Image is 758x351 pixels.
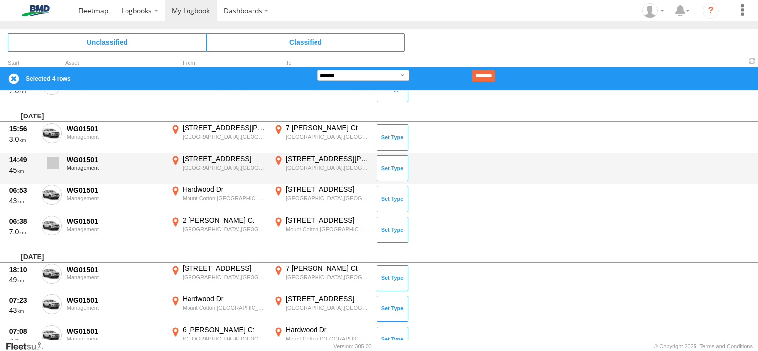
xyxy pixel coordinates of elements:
[183,185,266,194] div: Hardwood Dr
[334,343,372,349] div: Version: 305.03
[183,304,266,311] div: Mount Cotton,[GEOGRAPHIC_DATA]
[183,195,266,202] div: Mount Cotton,[GEOGRAPHIC_DATA]
[654,343,753,349] div: © Copyright 2025 -
[272,185,371,214] label: Click to View Event Location
[272,264,371,292] label: Click to View Event Location
[272,123,371,152] label: Click to View Event Location
[9,135,36,144] div: 3.0
[67,155,163,164] div: WG01501
[286,304,370,311] div: [GEOGRAPHIC_DATA],[GEOGRAPHIC_DATA]
[5,341,51,351] a: Visit our Website
[746,57,758,66] span: Refresh
[9,337,36,346] div: 7.0
[67,265,163,274] div: WG01501
[286,185,370,194] div: [STREET_ADDRESS]
[377,296,408,322] button: Click to Set
[169,61,268,66] div: From
[9,217,36,226] div: 06:38
[169,264,268,292] label: Click to View Event Location
[183,154,266,163] div: [STREET_ADDRESS]
[67,274,163,280] div: Management
[377,265,408,291] button: Click to Set
[286,195,370,202] div: [GEOGRAPHIC_DATA],[GEOGRAPHIC_DATA]
[169,123,268,152] label: Click to View Event Location
[286,335,370,342] div: Mount Cotton,[GEOGRAPHIC_DATA]
[183,264,266,273] div: [STREET_ADDRESS]
[65,61,165,66] div: Asset
[9,265,36,274] div: 18:10
[9,275,36,284] div: 49
[286,226,370,233] div: Mount Cotton,[GEOGRAPHIC_DATA]
[67,217,163,226] div: WG01501
[183,274,266,281] div: [GEOGRAPHIC_DATA],[GEOGRAPHIC_DATA]
[286,123,370,132] div: 7 [PERSON_NAME] Ct
[67,336,163,342] div: Management
[183,164,266,171] div: [GEOGRAPHIC_DATA],[GEOGRAPHIC_DATA]
[169,216,268,244] label: Click to View Event Location
[272,216,371,244] label: Click to View Event Location
[377,124,408,150] button: Click to Set
[286,133,370,140] div: [GEOGRAPHIC_DATA],[GEOGRAPHIC_DATA]
[286,164,370,171] div: [GEOGRAPHIC_DATA],[GEOGRAPHIC_DATA]
[67,186,163,195] div: WG01501
[286,216,370,225] div: [STREET_ADDRESS]
[272,294,371,323] label: Click to View Event Location
[703,3,719,19] i: ?
[206,33,405,51] span: Click to view Classified Trips
[183,216,266,225] div: 2 [PERSON_NAME] Ct
[183,123,266,132] div: [STREET_ADDRESS][PERSON_NAME]
[9,296,36,305] div: 07:23
[169,154,268,183] label: Click to View Event Location
[639,3,668,18] div: Chris Stack
[9,124,36,133] div: 15:56
[9,327,36,336] div: 07:08
[67,134,163,140] div: Management
[183,325,266,334] div: 6 [PERSON_NAME] Ct
[700,343,753,349] a: Terms and Conditions
[10,5,62,16] img: bmd-logo.svg
[272,154,371,183] label: Click to View Event Location
[183,133,266,140] div: [GEOGRAPHIC_DATA],[GEOGRAPHIC_DATA]
[286,274,370,281] div: [GEOGRAPHIC_DATA],[GEOGRAPHIC_DATA]
[9,196,36,205] div: 43
[9,166,36,175] div: 45
[183,294,266,303] div: Hardwood Dr
[286,325,370,334] div: Hardwood Dr
[183,335,266,342] div: [GEOGRAPHIC_DATA],[GEOGRAPHIC_DATA]
[67,327,163,336] div: WG01501
[286,294,370,303] div: [STREET_ADDRESS]
[9,306,36,315] div: 43
[9,186,36,195] div: 06:53
[8,61,38,66] div: Click to Sort
[8,73,20,85] label: Clear Selection
[8,33,206,51] span: Click to view Unclassified Trips
[286,264,370,273] div: 7 [PERSON_NAME] Ct
[169,185,268,214] label: Click to View Event Location
[9,86,36,95] div: 7.0
[67,195,163,201] div: Management
[67,305,163,311] div: Management
[67,296,163,305] div: WG01501
[67,165,163,171] div: Management
[9,155,36,164] div: 14:49
[183,226,266,233] div: [GEOGRAPHIC_DATA],[GEOGRAPHIC_DATA]
[67,124,163,133] div: WG01501
[169,294,268,323] label: Click to View Event Location
[286,154,370,163] div: [STREET_ADDRESS][PERSON_NAME]
[377,155,408,181] button: Click to Set
[9,227,36,236] div: 7.0
[67,226,163,232] div: Management
[377,217,408,242] button: Click to Set
[272,61,371,66] div: To
[377,186,408,212] button: Click to Set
